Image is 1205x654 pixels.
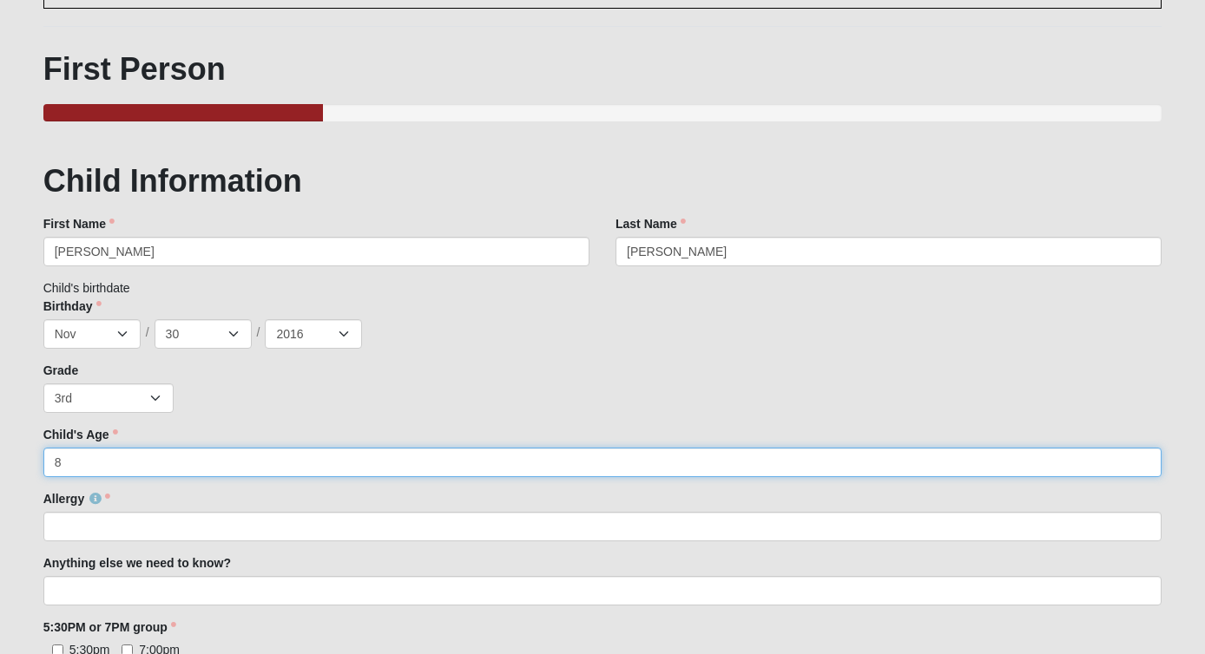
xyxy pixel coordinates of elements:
[43,554,231,572] label: Anything else we need to know?
[43,215,115,232] label: First Name
[257,324,260,343] span: /
[43,298,102,315] label: Birthday
[616,215,686,232] label: Last Name
[43,490,110,507] label: Allergy
[146,324,149,343] span: /
[43,618,176,636] label: 5:30PM or 7PM group
[43,162,1162,199] h1: Child Information
[43,426,118,443] label: Child's Age
[43,50,1162,88] h1: First Person
[43,362,78,379] label: Grade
